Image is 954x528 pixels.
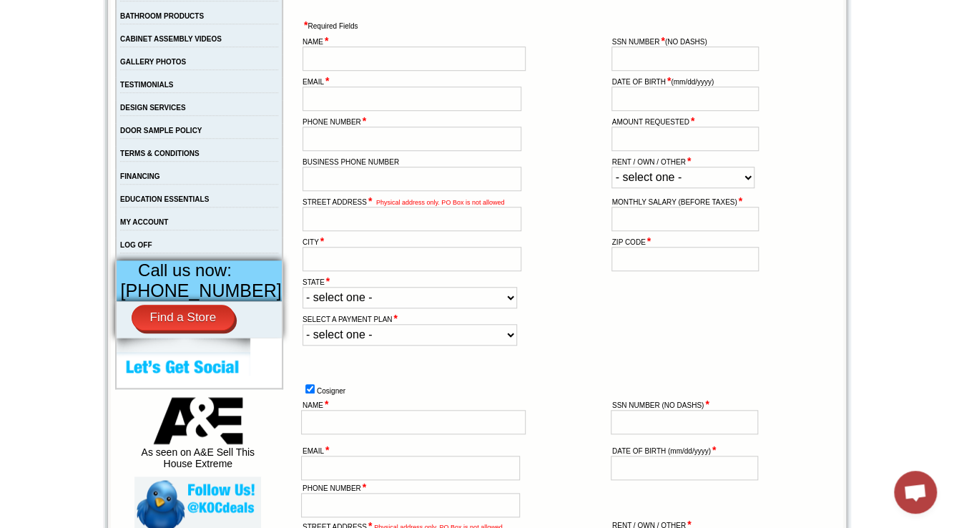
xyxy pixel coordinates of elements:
div: As seen on A&E Sell This House Extreme [134,397,261,476]
span: [PHONE_NUMBER] [121,280,282,300]
a: BATHROOM PRODUCTS [120,12,204,20]
a: FINANCING [120,172,160,180]
td: MONTHLY SALARY (BEFORE TAXES) [610,194,760,233]
span: Call us now: [138,260,232,280]
a: EDUCATION ESSENTIALS [120,195,209,203]
td: PHONE NUMBER [301,483,521,512]
td: SSN NUMBER (NO DASHS) [611,400,759,429]
td: Cosigner [301,381,826,397]
a: DESIGN SERVICES [120,104,186,112]
td: STREET ADDRESS [301,194,523,233]
td: NAME [301,400,526,444]
td: DATE OF BIRTH (mm/dd/yyyy) [611,446,759,474]
a: GALLERY PHOTOS [120,58,186,66]
a: DOOR SAMPLE POLICY [120,127,202,135]
td: EMAIL [301,446,521,474]
td: PHONE NUMBER [301,114,523,152]
td: SSN NUMBER (NO DASHS) [610,34,760,72]
td: ZIP CODE [610,234,760,273]
td: AMOUNT REQUESTED [610,114,760,152]
td: DATE OF BIRTH (mm/dd/yyyy) [610,74,760,112]
td: SELECT A PAYMENT PLAN [301,311,523,347]
a: TESTIMONIALS [120,81,173,89]
td: CITY [301,234,523,273]
td: BUSINESS PHONE NUMBER [301,154,523,192]
td: RENT / OWN / OTHER [610,154,760,192]
a: MY ACCOUNT [120,218,168,226]
td: Required Fields [301,18,826,32]
td: NAME [301,34,523,72]
label: Physical address only. PO Box is not allowed [376,199,504,206]
a: CABINET ASSEMBLY VIDEOS [120,35,222,43]
td: EMAIL [301,74,523,112]
a: TERMS & CONDITIONS [120,150,200,157]
a: Find a Store [132,305,235,331]
td: STATE [301,274,523,310]
a: Open chat [894,471,937,514]
a: LOG OFF [120,241,152,249]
